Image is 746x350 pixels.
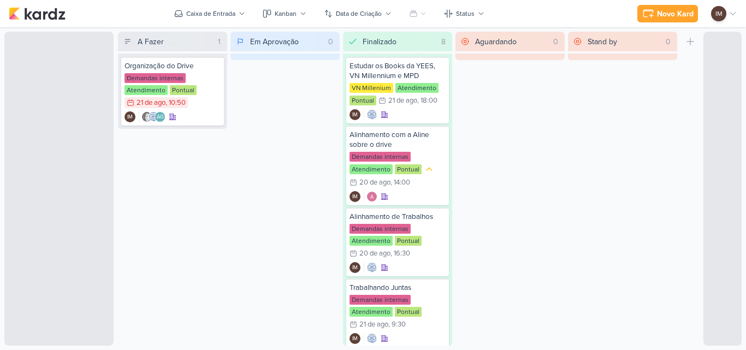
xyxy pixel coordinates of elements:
div: Demandas internas [350,295,411,305]
div: Pontual [395,164,422,174]
div: Criador(a): Isabella Machado Guimarães [350,262,360,273]
div: Atendimento [395,83,439,93]
div: Trabalhando Juntas [350,283,446,293]
p: IM [352,336,358,342]
div: , 18:00 [417,97,437,104]
img: Renata Brandão [141,111,152,122]
p: IM [352,194,358,200]
div: Isabella Machado Guimarães [711,6,726,21]
div: Alinhamento com a Aline sobre o drive [350,130,446,150]
div: 21 de ago [359,321,388,328]
div: Alinhamento de Trabalhos [350,212,446,222]
div: Colaboradores: Caroline Traven De Andrade [364,333,377,344]
p: IM [127,115,133,120]
div: Aline Gimenez Graciano [155,111,165,122]
button: Novo Kard [637,5,698,22]
div: 0 [324,36,338,48]
div: , 14:00 [390,179,410,186]
div: Atendimento [350,307,393,317]
div: Prioridade Média [424,164,435,175]
div: 21 de ago [137,99,165,106]
div: Demandas internas [125,73,186,83]
img: Caroline Traven De Andrade [366,262,377,273]
div: Isabella Machado Guimarães [350,262,360,273]
div: , 10:50 [165,99,186,106]
div: Criador(a): Isabella Machado Guimarães [350,109,360,120]
p: IM [352,265,358,271]
div: Colaboradores: Caroline Traven De Andrade [364,262,377,273]
div: 20 de ago [359,179,390,186]
div: Isabella Machado Guimarães [350,109,360,120]
div: Demandas internas [350,224,411,234]
div: 20 de ago [359,250,390,257]
div: Criador(a): Isabella Machado Guimarães [350,333,360,344]
img: Alessandra Gomes [366,191,377,202]
div: Isabella Machado Guimarães [350,191,360,202]
p: IM [715,9,723,19]
div: Atendimento [350,236,393,246]
div: Estudar os Books da YEES, VN Millennium e MPD [350,61,446,81]
div: Pontual [170,85,197,95]
div: 8 [437,36,450,48]
div: Criador(a): Isabella Machado Guimarães [350,191,360,202]
div: Colaboradores: Caroline Traven De Andrade [364,109,377,120]
div: Pontual [395,307,422,317]
div: Isabella Machado Guimarães [125,111,135,122]
div: Criador(a): Isabella Machado Guimarães [125,111,135,122]
div: VN Millenium [350,83,393,93]
div: Atendimento [125,85,168,95]
div: Colaboradores: Renata Brandão, Caroline Traven De Andrade, Aline Gimenez Graciano [139,111,165,122]
div: , 16:30 [390,250,410,257]
img: Caroline Traven De Andrade [148,111,159,122]
p: AG [157,115,164,120]
div: 1 [214,36,225,48]
div: Atendimento [350,164,393,174]
div: Isabella Machado Guimarães [350,333,360,344]
div: 0 [549,36,563,48]
img: Caroline Traven De Andrade [366,109,377,120]
div: Colaboradores: Alessandra Gomes [364,191,377,202]
div: Demandas internas [350,152,411,162]
div: Pontual [350,96,376,105]
div: Novo Kard [657,8,694,20]
img: Caroline Traven De Andrade [366,333,377,344]
div: 21 de ago [388,97,417,104]
div: 0 [661,36,675,48]
p: IM [352,112,358,118]
img: kardz.app [9,7,66,20]
div: Organização do Drive [125,61,221,71]
div: , 9:30 [388,321,406,328]
div: Pontual [395,236,422,246]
